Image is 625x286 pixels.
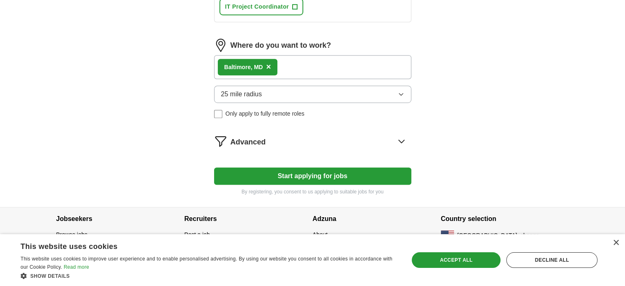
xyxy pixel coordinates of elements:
[457,231,517,240] span: [GEOGRAPHIC_DATA]
[56,231,88,238] a: Browse jobs
[506,252,597,268] div: Decline all
[214,135,227,148] img: filter
[225,2,289,11] span: IT Project Coordinator
[21,239,377,251] div: This website uses cookies
[214,188,411,195] p: By registering, you consent to us applying to suitable jobs for you
[224,63,263,72] div: ore, MD
[21,272,397,280] div: Show details
[520,231,539,240] button: change
[30,273,70,279] span: Show details
[214,167,411,185] button: Start applying for jobs
[231,137,266,148] span: Advanced
[266,61,271,73] button: ×
[412,252,500,268] div: Accept all
[613,240,619,246] div: Close
[185,231,210,238] a: Post a job
[214,110,222,118] input: Only apply to fully remote roles
[441,207,569,230] h4: Country selection
[224,64,242,70] strong: Baltim
[231,40,331,51] label: Where do you want to work?
[21,256,392,270] span: This website uses cookies to improve user experience and to enable personalised advertising. By u...
[64,264,89,270] a: Read more, opens a new window
[266,62,271,71] span: ×
[226,109,304,118] span: Only apply to fully remote roles
[214,39,227,52] img: location.png
[313,231,328,238] a: About
[214,86,411,103] button: 25 mile radius
[441,230,454,240] img: US flag
[221,89,262,99] span: 25 mile radius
